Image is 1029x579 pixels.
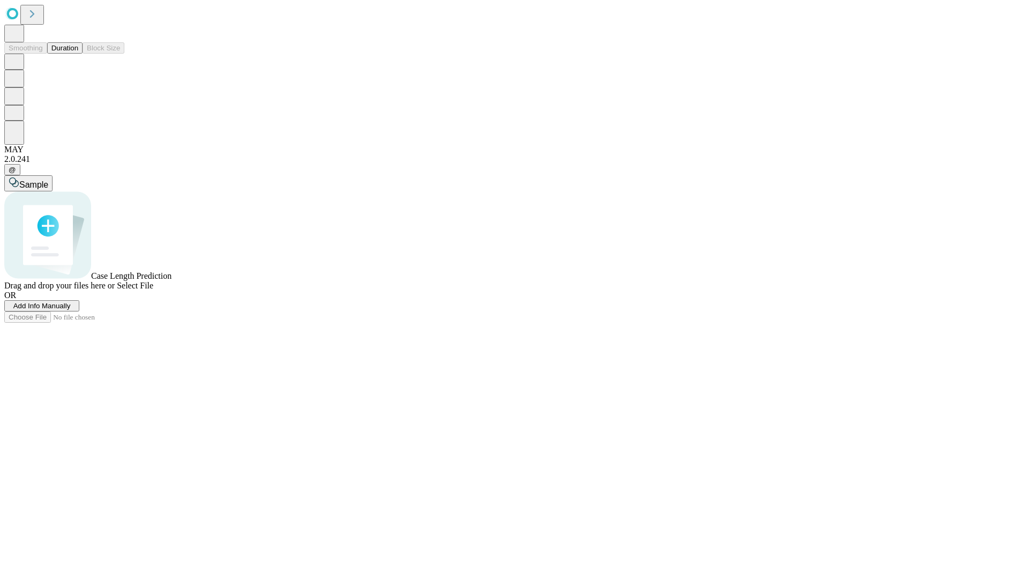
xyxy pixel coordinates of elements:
[91,271,171,280] span: Case Length Prediction
[117,281,153,290] span: Select File
[83,42,124,54] button: Block Size
[4,145,1025,154] div: MAY
[19,180,48,189] span: Sample
[4,42,47,54] button: Smoothing
[9,166,16,174] span: @
[4,154,1025,164] div: 2.0.241
[4,291,16,300] span: OR
[4,164,20,175] button: @
[13,302,71,310] span: Add Info Manually
[4,281,115,290] span: Drag and drop your files here or
[4,300,79,311] button: Add Info Manually
[4,175,53,191] button: Sample
[47,42,83,54] button: Duration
